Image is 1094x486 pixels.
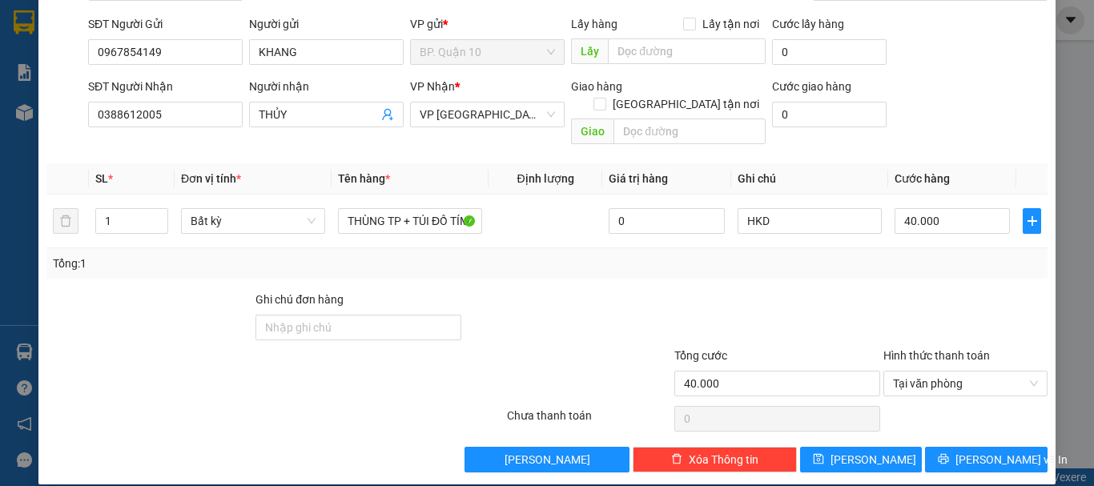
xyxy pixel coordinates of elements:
[53,208,78,234] button: delete
[571,38,608,64] span: Lấy
[465,447,629,472] button: [PERSON_NAME]
[738,208,882,234] input: Ghi Chú
[249,78,404,95] div: Người nhận
[571,118,613,144] span: Giao
[938,453,949,466] span: printer
[613,118,766,144] input: Dọc đường
[608,38,766,64] input: Dọc đường
[772,102,887,127] input: Cước giao hàng
[772,80,851,93] label: Cước giao hàng
[88,15,243,33] div: SĐT Người Gửi
[831,451,916,468] span: [PERSON_NAME]
[955,451,1068,468] span: [PERSON_NAME] và In
[420,40,555,64] span: BP. Quận 10
[410,15,565,33] div: VP gửi
[338,172,390,185] span: Tên hàng
[338,208,482,234] input: VD: Bàn, Ghế
[53,255,424,272] div: Tổng: 1
[883,349,990,362] label: Hình thức thanh toán
[571,80,622,93] span: Giao hàng
[410,80,455,93] span: VP Nhận
[609,172,668,185] span: Giá trị hàng
[249,15,404,33] div: Người gửi
[420,102,555,127] span: VP Tây Ninh
[674,349,727,362] span: Tổng cước
[95,172,108,185] span: SL
[505,407,673,435] div: Chưa thanh toán
[800,447,923,472] button: save[PERSON_NAME]
[191,209,316,233] span: Bất kỳ
[88,78,243,95] div: SĐT Người Nhận
[181,172,241,185] span: Đơn vị tính
[606,95,766,113] span: [GEOGRAPHIC_DATA] tận nơi
[571,18,617,30] span: Lấy hàng
[609,208,724,234] input: 0
[517,172,573,185] span: Định lượng
[731,163,888,195] th: Ghi chú
[1024,215,1040,227] span: plus
[772,18,844,30] label: Cước lấy hàng
[381,108,394,121] span: user-add
[633,447,797,472] button: deleteXóa Thông tin
[1023,208,1041,234] button: plus
[689,451,758,468] span: Xóa Thông tin
[255,315,461,340] input: Ghi chú đơn hàng
[772,39,887,65] input: Cước lấy hàng
[893,372,1038,396] span: Tại văn phòng
[925,447,1048,472] button: printer[PERSON_NAME] và In
[505,451,590,468] span: [PERSON_NAME]
[671,453,682,466] span: delete
[696,15,766,33] span: Lấy tận nơi
[895,172,950,185] span: Cước hàng
[255,293,344,306] label: Ghi chú đơn hàng
[813,453,824,466] span: save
